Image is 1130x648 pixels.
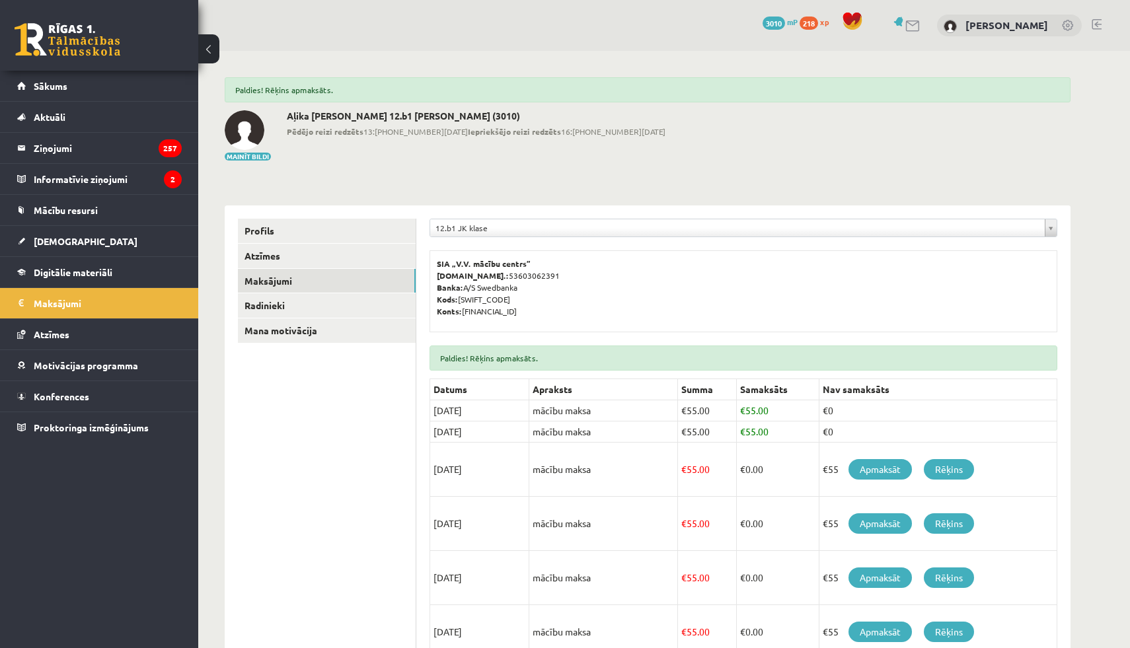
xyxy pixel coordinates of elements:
b: Kods: [437,294,458,305]
td: 55.00 [736,400,819,421]
td: mācību maksa [529,400,678,421]
a: Radinieki [238,293,416,318]
th: Datums [430,379,529,400]
td: 55.00 [678,443,737,497]
span: 12.b1 JK klase [435,219,1039,236]
span: Aktuāli [34,111,65,123]
a: Informatīvie ziņojumi2 [17,164,182,194]
img: Aļika Milena Gusarenko [225,110,264,150]
a: Atzīmes [17,319,182,349]
h2: Aļika [PERSON_NAME] 12.b1 [PERSON_NAME] (3010) [287,110,665,122]
span: € [740,571,745,583]
td: €0 [819,400,1057,421]
b: Pēdējo reizi redzēts [287,126,363,137]
a: Digitālie materiāli [17,257,182,287]
td: 55.00 [736,421,819,443]
legend: Ziņojumi [34,133,182,163]
span: Konferences [34,390,89,402]
a: Konferences [17,381,182,412]
span: Mācību resursi [34,204,98,216]
td: 55.00 [678,421,737,443]
a: Maksājumi [17,288,182,318]
a: Mācību resursi [17,195,182,225]
a: Ziņojumi257 [17,133,182,163]
span: mP [787,17,798,27]
span: € [681,571,687,583]
a: Mana motivācija [238,318,416,343]
i: 2 [164,170,182,188]
div: Paldies! Rēķins apmaksāts. [430,345,1057,371]
td: mācību maksa [529,497,678,551]
a: Rēķins [924,622,974,642]
td: mācību maksa [529,443,678,497]
a: Apmaksāt [848,459,912,480]
a: Apmaksāt [848,567,912,588]
span: 3010 [763,17,785,30]
td: 55.00 [678,551,737,605]
span: € [740,463,745,475]
th: Samaksāts [736,379,819,400]
span: Atzīmes [34,328,69,340]
td: €0 [819,421,1057,443]
span: 218 [800,17,818,30]
th: Nav samaksāts [819,379,1057,400]
legend: Maksājumi [34,288,182,318]
td: [DATE] [430,497,529,551]
td: 55.00 [678,400,737,421]
button: Mainīt bildi [225,153,271,161]
img: Aļika Milena Gusarenko [944,20,957,33]
span: € [681,626,687,637]
a: Sākums [17,71,182,101]
p: 53603062391 A/S Swedbanka [SWIFT_CODE] [FINANCIAL_ID] [437,258,1050,317]
span: xp [820,17,829,27]
div: Paldies! Rēķins apmaksāts. [225,77,1071,102]
span: € [740,425,745,437]
td: [DATE] [430,551,529,605]
a: Rēķins [924,567,974,588]
td: 0.00 [736,497,819,551]
span: € [681,404,687,416]
a: [PERSON_NAME] [965,18,1048,32]
a: Rēķins [924,459,974,480]
span: € [681,517,687,529]
td: [DATE] [430,443,529,497]
a: Proktoringa izmēģinājums [17,412,182,443]
a: Apmaksāt [848,622,912,642]
b: Iepriekšējo reizi redzēts [468,126,561,137]
span: € [740,517,745,529]
td: [DATE] [430,400,529,421]
a: Rēķins [924,513,974,534]
b: Banka: [437,282,463,293]
td: mācību maksa [529,421,678,443]
td: [DATE] [430,421,529,443]
span: Digitālie materiāli [34,266,112,278]
span: € [740,404,745,416]
a: Apmaksāt [848,513,912,534]
span: Proktoringa izmēģinājums [34,421,149,433]
a: Rīgas 1. Tālmācības vidusskola [15,23,120,56]
td: 55.00 [678,497,737,551]
a: Atzīmes [238,244,416,268]
a: [DEMOGRAPHIC_DATA] [17,226,182,256]
span: 13:[PHONE_NUMBER][DATE] 16:[PHONE_NUMBER][DATE] [287,126,665,137]
td: mācību maksa [529,551,678,605]
th: Summa [678,379,737,400]
i: 257 [159,139,182,157]
td: 0.00 [736,443,819,497]
legend: Informatīvie ziņojumi [34,164,182,194]
td: €55 [819,551,1057,605]
a: 3010 mP [763,17,798,27]
td: 0.00 [736,551,819,605]
span: € [740,626,745,637]
span: Motivācijas programma [34,359,138,371]
b: SIA „V.V. mācību centrs” [437,258,531,269]
span: [DEMOGRAPHIC_DATA] [34,235,137,247]
b: Konts: [437,306,462,316]
a: Motivācijas programma [17,350,182,380]
a: 12.b1 JK klase [430,219,1057,236]
a: Profils [238,219,416,243]
span: € [681,425,687,437]
b: [DOMAIN_NAME].: [437,270,509,281]
span: € [681,463,687,475]
a: 218 xp [800,17,835,27]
